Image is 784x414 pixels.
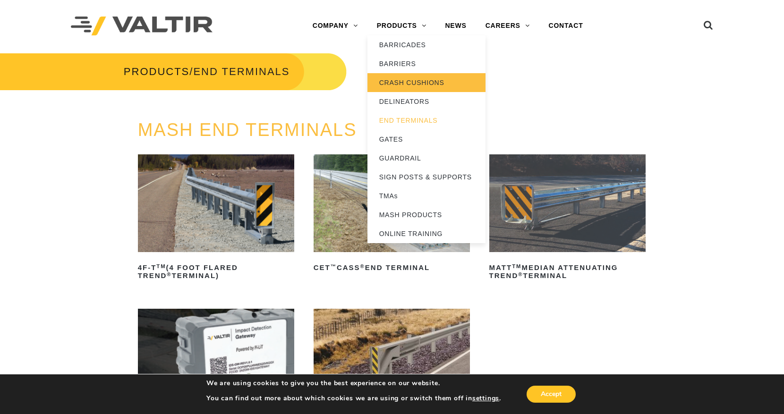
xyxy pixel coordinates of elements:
sup: ™ [331,263,337,269]
a: CET™CASS®End Terminal [314,154,470,275]
a: PRODUCTS [367,17,436,35]
a: COMPANY [303,17,367,35]
sup: ® [360,263,365,269]
a: PRODUCTS [124,66,189,77]
a: MATTTMMedian Attenuating TREND®Terminal [489,154,646,283]
a: 4F-TTM(4 Foot Flared TREND®Terminal) [138,154,294,283]
a: BARRIERS [367,54,486,73]
sup: TM [512,263,521,269]
a: END TERMINALS [367,111,486,130]
a: ONLINE TRAINING [367,224,486,243]
a: GUARDRAIL [367,149,486,168]
a: MASH PRODUCTS [367,205,486,224]
a: CONTACT [539,17,593,35]
h2: CET CASS End Terminal [314,261,470,276]
sup: ® [518,271,523,277]
h2: 4F-T (4 Foot Flared TREND Terminal) [138,261,294,283]
a: BARRICADES [367,35,486,54]
a: MASH END TERMINALS [138,120,357,140]
p: You can find out more about which cookies we are using or switch them off in . [206,394,501,403]
sup: ® [167,271,171,277]
a: TMAs [367,186,486,205]
a: CRASH CUSHIONS [367,73,486,92]
sup: TM [156,263,166,269]
span: END TERMINALS [193,66,290,77]
a: DELINEATORS [367,92,486,111]
a: CAREERS [476,17,539,35]
button: Accept [527,386,576,403]
p: We are using cookies to give you the best experience on our website. [206,379,501,388]
button: settings [472,394,499,403]
a: SIGN POSTS & SUPPORTS [367,168,486,186]
h2: MATT Median Attenuating TREND Terminal [489,261,646,283]
a: NEWS [435,17,476,35]
a: GATES [367,130,486,149]
img: Valtir [71,17,213,36]
img: SoftStop System End Terminal [314,309,470,406]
